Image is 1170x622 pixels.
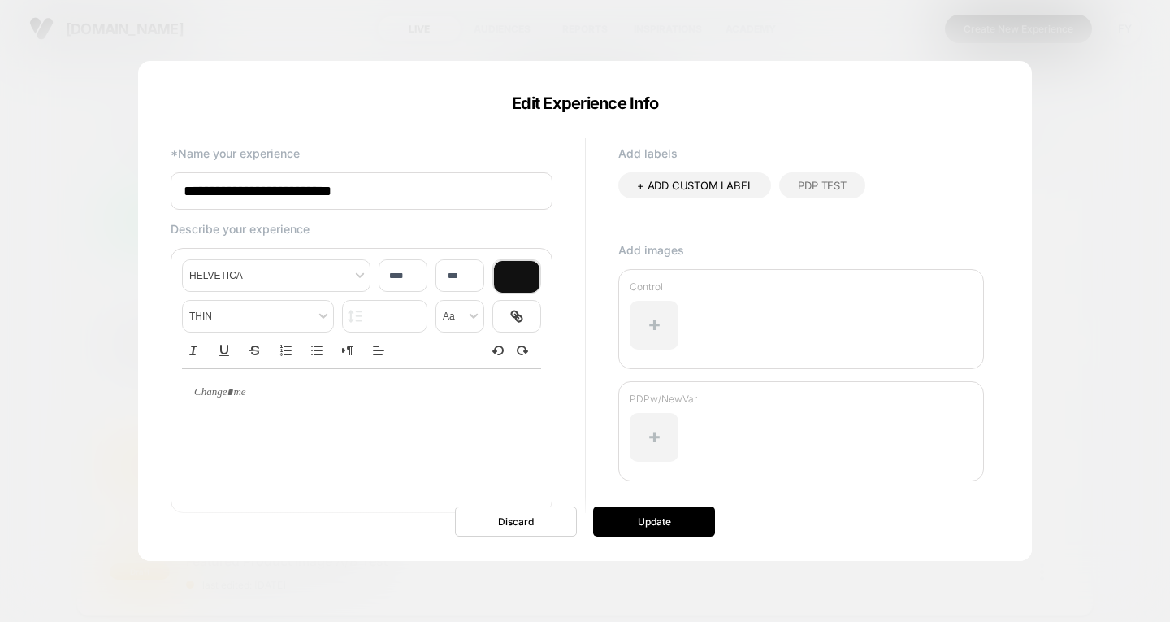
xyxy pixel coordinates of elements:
[630,393,973,405] p: PDPw/NewVar
[275,341,297,360] button: Ordered list
[436,301,483,332] span: transform
[244,341,266,360] button: Strike
[512,94,658,113] span: Edit Experience Info
[455,507,577,537] button: Discard
[637,179,752,192] span: + ADD CUSTOM LABEL
[171,146,552,160] p: *Name your experience
[367,341,390,360] span: Align
[593,507,715,537] button: Update
[618,243,984,257] p: Add images
[348,310,363,323] img: line height
[213,341,236,360] button: Underline
[798,179,846,192] span: PDP Test
[183,301,333,332] span: fontWeight
[618,146,984,160] p: Add labels
[336,341,359,360] button: Right to Left
[630,281,973,293] p: Control
[171,222,552,236] p: Describe your experience
[305,341,328,360] button: Bullet list
[183,260,370,291] span: font
[182,341,205,360] button: Italic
